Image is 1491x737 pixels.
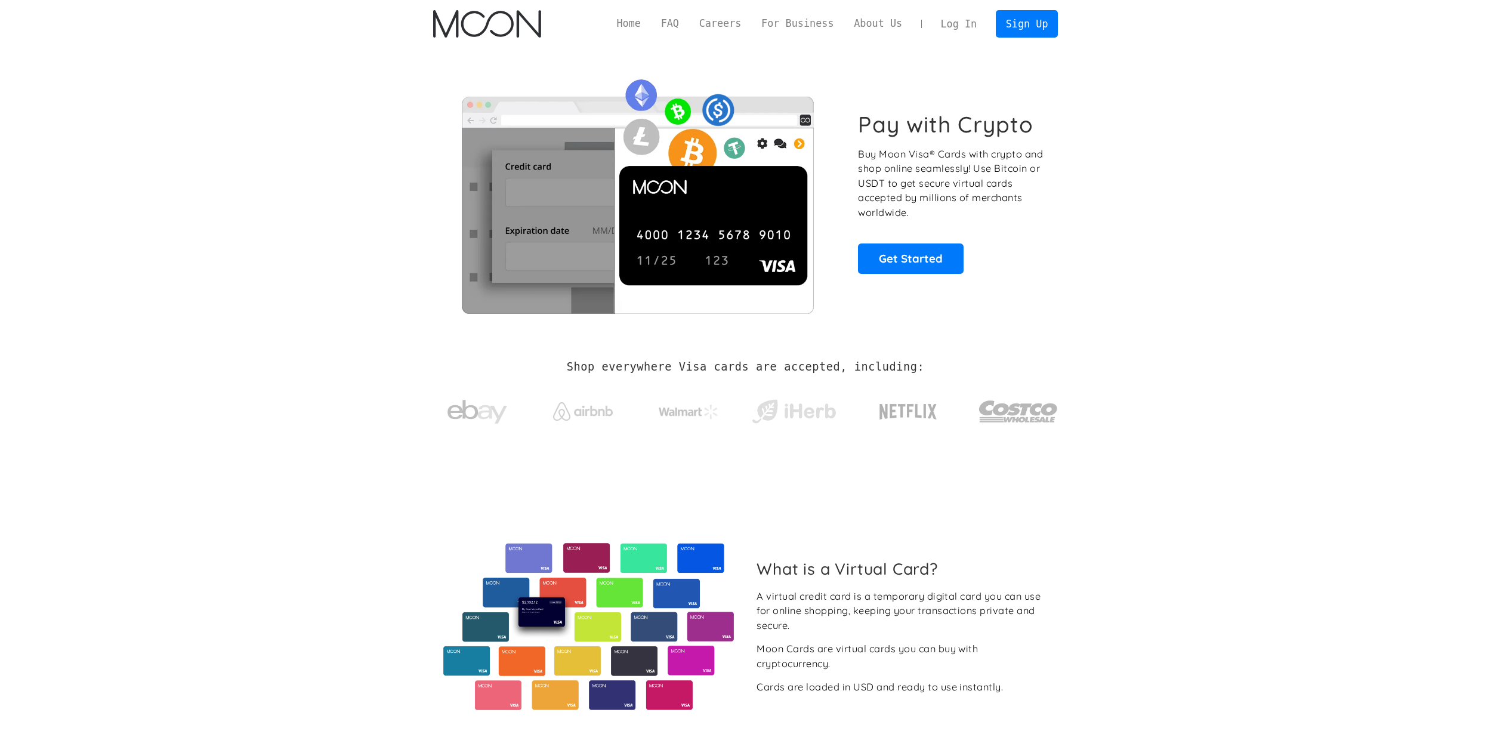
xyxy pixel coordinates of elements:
[644,393,733,425] a: Walmart
[757,559,1048,578] h2: What is a Virtual Card?
[749,396,838,427] img: iHerb
[433,71,842,313] img: Moon Cards let you spend your crypto anywhere Visa is accepted.
[553,402,613,421] img: Airbnb
[442,543,736,710] img: Virtual cards from Moon
[751,16,844,31] a: For Business
[749,384,838,433] a: iHerb
[757,589,1048,633] div: A virtual credit card is a temporary digital card you can use for online shopping, keeping your t...
[447,393,507,431] img: ebay
[757,680,1003,695] div: Cards are loaded in USD and ready to use instantly.
[567,360,924,374] h2: Shop everywhere Visa cards are accepted, including:
[931,11,987,37] a: Log In
[433,10,541,38] img: Moon Logo
[607,16,651,31] a: Home
[659,405,718,419] img: Walmart
[858,111,1033,138] h1: Pay with Crypto
[855,385,962,433] a: Netflix
[858,147,1045,220] p: Buy Moon Visa® Cards with crypto and shop online seamlessly! Use Bitcoin or USDT to get secure vi...
[757,642,1048,671] div: Moon Cards are virtual cards you can buy with cryptocurrency.
[858,243,964,273] a: Get Started
[878,397,938,427] img: Netflix
[978,389,1058,434] img: Costco
[433,10,541,38] a: home
[689,16,751,31] a: Careers
[433,381,522,437] a: ebay
[538,390,627,427] a: Airbnb
[844,16,912,31] a: About Us
[978,377,1058,440] a: Costco
[996,10,1058,37] a: Sign Up
[651,16,689,31] a: FAQ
